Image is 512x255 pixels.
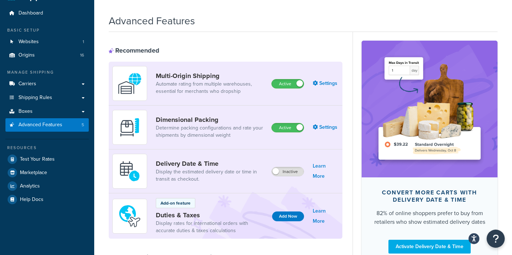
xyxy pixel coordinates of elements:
[5,180,89,193] a: Analytics
[5,77,89,91] a: Carriers
[5,166,89,179] a: Marketplace
[5,49,89,62] li: Origins
[18,122,62,128] span: Advanced Features
[272,123,304,132] label: Active
[18,95,52,101] span: Shipping Rules
[156,124,266,139] a: Determine packing configurations and rate your shipments by dimensional weight
[117,115,142,140] img: DTVBYsAAAAAASUVORK5CYII=
[5,7,89,20] a: Dashboard
[20,197,43,203] span: Help Docs
[18,52,35,58] span: Origins
[20,183,40,189] span: Analytics
[18,81,36,87] span: Carriers
[313,78,339,89] a: Settings
[272,211,304,221] button: Add Now
[156,160,266,168] a: Delivery Date & Time
[5,35,89,49] li: Websites
[161,200,191,206] p: Add-on feature
[5,153,89,166] a: Test Your Rates
[388,240,471,254] a: Activate Delivery Date & Time
[156,211,266,219] a: Duties & Taxes
[272,167,304,176] label: Inactive
[487,230,505,248] button: Open Resource Center
[5,27,89,33] div: Basic Setup
[20,170,47,176] span: Marketplace
[373,189,486,203] div: Convert more carts with delivery date & time
[5,193,89,206] a: Help Docs
[313,161,339,181] a: Learn More
[117,203,142,229] img: icon-duo-feat-landed-cost-7136b061.png
[5,145,89,151] div: Resources
[20,156,55,163] span: Test Your Rates
[109,14,195,28] h1: Advanced Features
[83,39,84,45] span: 1
[117,159,142,184] img: gfkeb5ejjkALwAAAABJRU5ErkJggg==
[18,39,39,45] span: Websites
[109,46,159,54] div: Recommended
[5,35,89,49] a: Websites1
[156,220,266,234] a: Display rates for international orders with accurate duties & taxes calculations
[372,52,487,166] img: feature-image-ddt-36eae7f7280da8017bfb280eaccd9c446f90b1fe08728e4019434db127062ab4.png
[82,122,84,128] span: 5
[80,52,84,58] span: 16
[156,81,266,95] a: Automate rating from multiple warehouses, essential for merchants who dropship
[156,116,266,124] a: Dimensional Packing
[373,209,486,226] div: 82% of online shoppers prefer to buy from retailers who show estimated delivery dates
[18,10,43,16] span: Dashboard
[313,206,339,226] a: Learn More
[313,122,339,132] a: Settings
[156,72,266,80] a: Multi-Origin Shipping
[5,118,89,132] a: Advanced Features5
[5,118,89,132] li: Advanced Features
[5,49,89,62] a: Origins16
[156,168,266,183] a: Display the estimated delivery date or time in transit as checkout.
[18,108,33,115] span: Boxes
[117,71,142,96] img: WatD5o0RtDAAAAAElFTkSuQmCC
[5,91,89,104] a: Shipping Rules
[5,105,89,118] a: Boxes
[272,79,304,88] label: Active
[5,69,89,75] div: Manage Shipping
